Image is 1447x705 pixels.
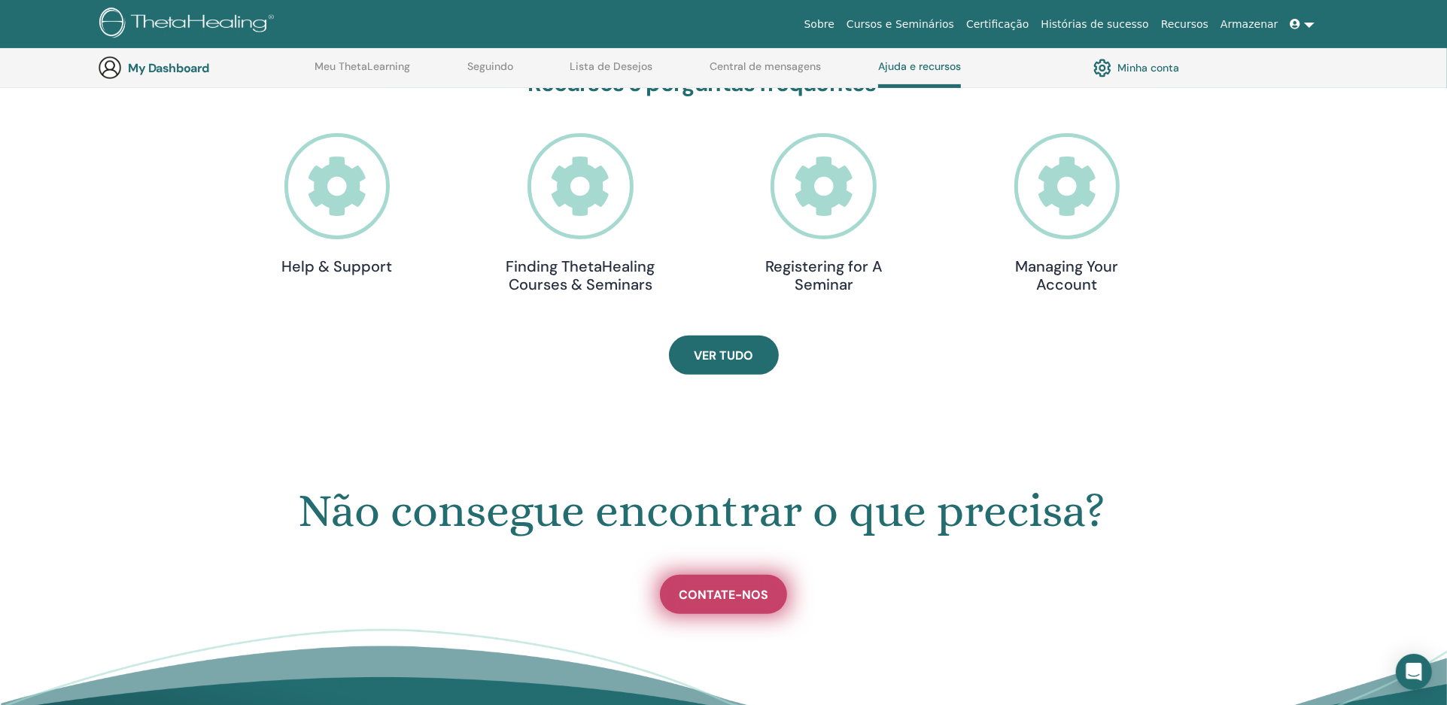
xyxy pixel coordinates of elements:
a: Armazenar [1214,11,1284,38]
span: Ver tudo [694,348,753,363]
a: Certificação [960,11,1035,38]
span: Contate-nos [679,587,768,603]
a: Meu ThetaLearning [315,60,410,84]
a: Histórias de sucesso [1035,11,1155,38]
a: Cursos e Seminários [841,11,960,38]
h4: Finding ThetaHealing Courses & Seminars [505,257,655,293]
h3: My Dashboard [128,61,278,75]
h1: Não consegue encontrar o que precisa? [65,483,1339,539]
a: Central de mensagens [710,60,821,84]
img: generic-user-icon.jpg [98,56,122,80]
a: Sobre [798,11,841,38]
div: Open Intercom Messenger [1396,654,1432,690]
img: cog.svg [1093,55,1111,81]
a: Finding ThetaHealing Courses & Seminars [505,133,655,293]
h4: Registering for A Seminar [749,257,899,293]
a: Ajuda e recursos [878,60,961,88]
a: Ver tudo [669,336,779,375]
a: Help & Support [262,133,412,275]
a: Recursos [1155,11,1214,38]
h4: Help & Support [262,257,412,275]
h4: Managing Your Account [992,257,1142,293]
img: logo.png [99,8,279,41]
a: Registering for A Seminar [749,133,899,293]
a: Seguindo [467,60,513,84]
a: Lista de Desejos [570,60,653,84]
a: Contate-nos [660,575,787,614]
a: Managing Your Account [992,133,1142,293]
a: Minha conta [1093,55,1179,81]
h3: Recursos e perguntas frequentes [262,70,1142,97]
